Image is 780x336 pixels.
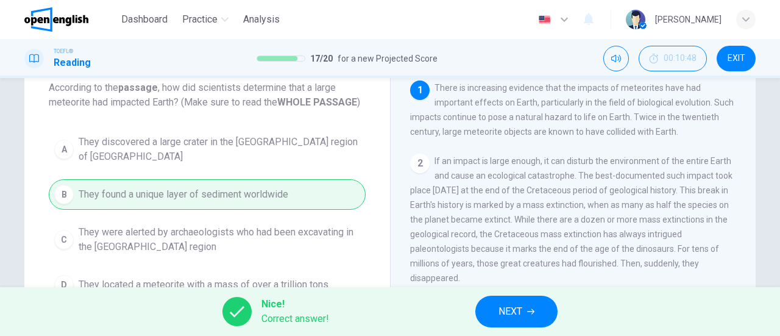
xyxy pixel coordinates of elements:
h1: Reading [54,55,91,70]
div: Mute [603,46,629,71]
span: According to the , how did scientists determine that a large meteorite had impacted Earth? (Make ... [49,80,366,110]
span: EXIT [728,54,745,63]
span: NEXT [498,303,522,320]
b: WHOLE PASSAGE [277,96,357,108]
div: 1 [410,80,430,100]
span: 17 / 20 [310,51,333,66]
button: NEXT [475,296,558,327]
span: Dashboard [121,12,168,27]
b: passage [118,82,158,93]
img: Profile picture [626,10,645,29]
button: Dashboard [116,9,172,30]
button: Analysis [238,9,285,30]
img: OpenEnglish logo [24,7,88,32]
span: There is increasing evidence that the impacts of meteorites have had important effects on Earth, ... [410,83,734,137]
div: [PERSON_NAME] [655,12,721,27]
span: Analysis [243,12,280,27]
button: EXIT [717,46,756,71]
div: Hide [639,46,707,71]
span: Nice! [261,297,329,312]
span: Correct answer! [261,312,329,326]
span: If an impact is large enough, it can disturb the environment of the entire Earth and cause an eco... [410,156,732,283]
span: for a new Projected Score [338,51,438,66]
span: Practice [182,12,218,27]
span: TOEFL® [54,47,73,55]
img: en [537,15,552,24]
span: 00:10:48 [664,54,697,63]
button: Practice [177,9,233,30]
button: 00:10:48 [639,46,707,71]
div: 2 [410,154,430,173]
a: OpenEnglish logo [24,7,116,32]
